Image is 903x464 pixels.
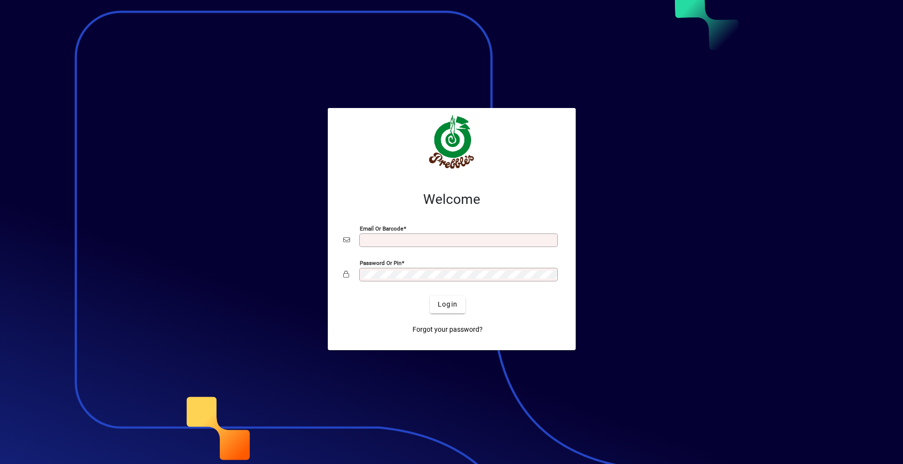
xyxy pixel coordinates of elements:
[409,321,487,339] a: Forgot your password?
[438,299,458,309] span: Login
[360,225,403,232] mat-label: Email or Barcode
[343,191,560,208] h2: Welcome
[413,325,483,335] span: Forgot your password?
[430,296,465,313] button: Login
[360,259,401,266] mat-label: Password or Pin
